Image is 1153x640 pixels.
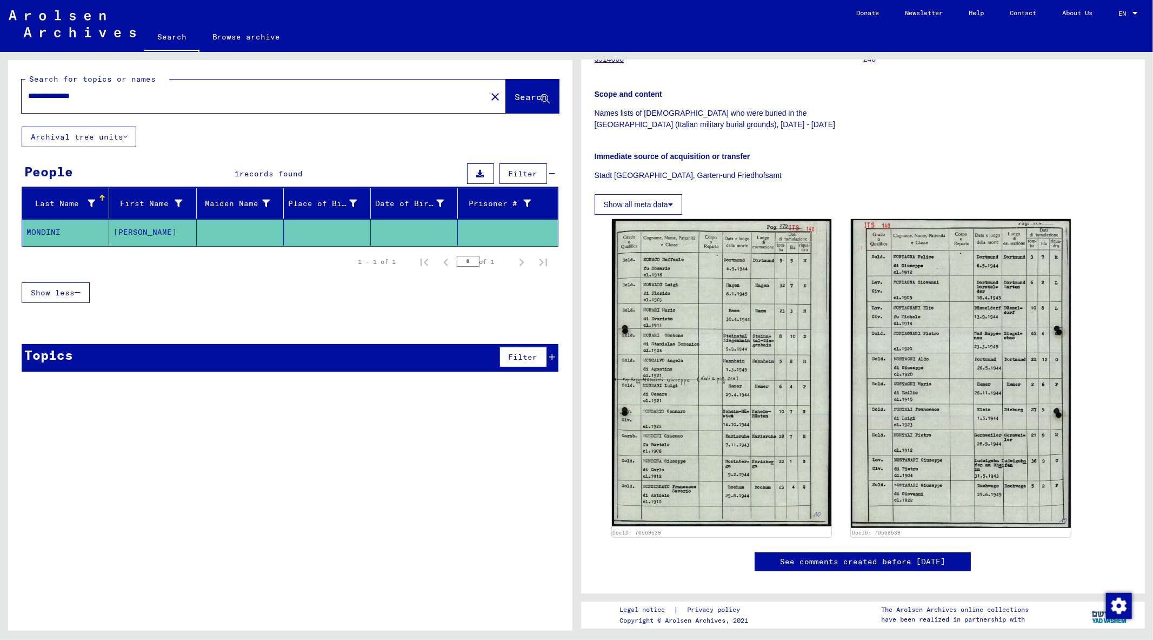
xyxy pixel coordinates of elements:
span: Search [515,91,548,102]
button: Clear [484,85,506,107]
a: DocID: 70569539 [612,530,661,536]
button: Show all meta data [595,194,682,215]
div: Last Name [26,198,95,209]
div: Topics [24,345,73,365]
div: Maiden Name [201,198,270,209]
a: DocID: 70569539 [852,530,901,536]
mat-header-cell: First Name [109,188,196,219]
button: Previous page [435,251,457,273]
span: 1 [235,169,239,179]
mat-cell: MONDINI [22,219,109,246]
a: Search [144,24,199,52]
mat-header-cell: Maiden Name [197,188,284,219]
button: Filter [499,347,547,367]
img: yv_logo.png [1090,601,1130,628]
div: Last Name [26,195,109,212]
span: Show less [31,288,75,298]
mat-header-cell: Place of Birth [284,188,371,219]
span: records found [239,169,303,179]
mat-header-cell: Date of Birth [371,188,458,219]
span: Filter [509,352,538,362]
mat-header-cell: Last Name [22,188,109,219]
button: Show less [22,282,90,303]
div: First Name [114,198,182,209]
button: Search [506,80,559,113]
span: EN [1118,10,1130,17]
button: First page [414,251,435,273]
a: Browse archive [199,24,294,50]
div: 1 – 1 of 1 [358,257,396,267]
mat-label: Search for topics or names [29,74,156,84]
mat-header-cell: Prisoner # [458,188,557,219]
button: Last page [532,251,554,273]
div: | [619,604,753,616]
p: The Arolsen Archives online collections [881,605,1029,615]
p: Copyright © Arolsen Archives, 2021 [619,616,753,625]
div: Date of Birth [375,198,444,209]
div: First Name [114,195,196,212]
div: Prisoner # [462,195,544,212]
div: Date of Birth [375,195,457,212]
img: 002.jpg [851,219,1071,528]
button: Next page [511,251,532,273]
mat-cell: [PERSON_NAME] [109,219,196,246]
button: Archival tree units [22,127,136,147]
b: Scope and content [595,90,662,98]
a: Privacy policy [678,604,753,616]
img: Change consent [1106,593,1132,619]
button: Filter [499,163,547,184]
div: Maiden Name [201,195,283,212]
div: Prisoner # [462,198,531,209]
p: Stadt [GEOGRAPHIC_DATA], Garten-und Friedhofsamt [595,170,1132,181]
p: Names lists of [DEMOGRAPHIC_DATA] who were buried in the [GEOGRAPHIC_DATA] (Italian military buri... [595,108,1132,130]
img: Arolsen_neg.svg [9,10,136,37]
b: Immediate source of acquisition or transfer [595,152,750,161]
p: have been realized in partnership with [881,615,1029,624]
span: Filter [509,169,538,179]
div: People [24,162,73,181]
div: of 1 [457,256,511,267]
a: See comments created before [DATE] [780,556,945,568]
a: Legal notice [619,604,674,616]
mat-icon: close [489,90,502,103]
img: 001.jpg [612,219,832,526]
div: Place of Birth [288,195,370,212]
div: Place of Birth [288,198,357,209]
